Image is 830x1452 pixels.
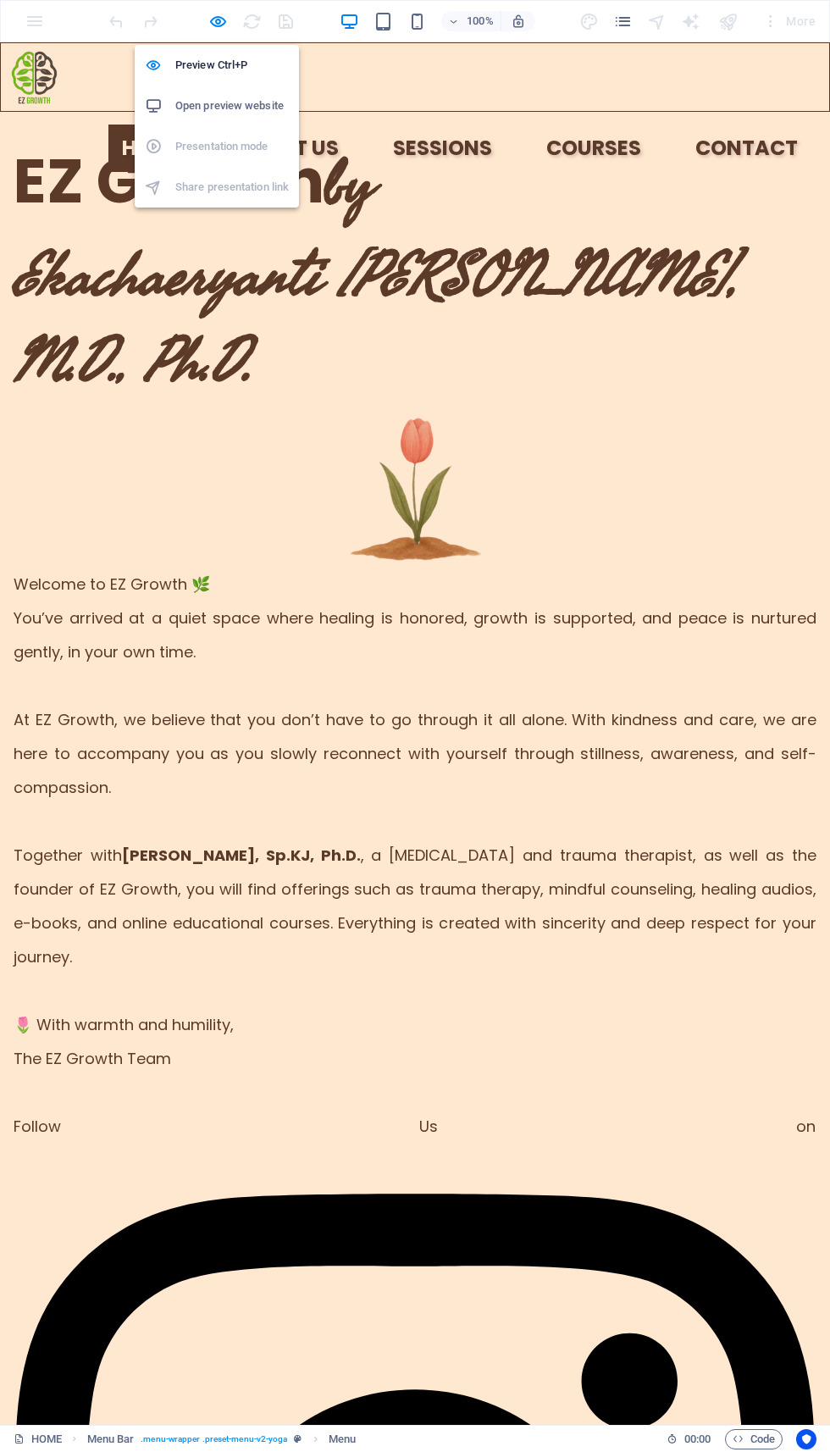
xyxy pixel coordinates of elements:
span: Ekach [14,193,141,276]
span: You’ve arrived at a quiet space where healing is honored, growth is supported, and peace is nurtu... [14,565,816,620]
span: : [696,1433,699,1445]
h6: Session time [667,1429,711,1449]
span: Click to select. Double-click to edit [87,1429,135,1449]
button: pages [613,11,634,31]
a: EZGrowth [1,1,829,69]
h6: Open preview website [175,96,289,116]
span: Click to select. Double-click to edit [329,1429,356,1449]
img: EZGrowth [1,1,69,69]
span: . menu-wrapper .preset-menu-v2-yoga [141,1429,287,1449]
span: aeryanti [PERSON_NAME], M.D., Ph.D. [14,193,738,362]
a: CONTACT [682,82,811,130]
a: SESSIONS [379,82,506,130]
button: Usercentrics [796,1429,816,1449]
h6: 100% [467,11,494,31]
a: COURSES [533,82,655,130]
button: Click here to leave preview mode and continue editing [207,11,228,31]
span: 🌷 With warmth and humility, [14,972,234,993]
img: FLOWER [347,363,483,518]
span: Welcome to EZ Growth 🌿 [14,531,210,552]
a: HOME [108,82,196,130]
strong: [PERSON_NAME], Sp.KJ, Ph.D. [122,802,361,823]
i: On resize automatically adjust zoom level to fit chosen device. [511,14,526,29]
i: Pages (Ctrl+Alt+S) [613,12,633,31]
a: Click to cancel selection. Double-click to open Pages [14,1429,62,1449]
button: Code [725,1429,783,1449]
i: This element is a customizable preset [294,1434,302,1444]
span: by [324,103,373,186]
span: EZ Growth [14,96,324,181]
span: Code [733,1429,775,1449]
span: Together with , a [MEDICAL_DATA] and trauma therapist, as well as the founder of EZ Growth, you w... [14,802,816,925]
span: At EZ Growth, we believe that you don’t have to go through it all alone. With kindness and care, ... [14,667,816,756]
button: 100% [441,11,501,31]
span: The EZ Growth Team [14,1006,171,1027]
a: ABOUT US [223,82,352,130]
span: 00 00 [684,1429,711,1449]
h6: Preview Ctrl+P [175,55,289,75]
nav: breadcrumb [87,1429,357,1449]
